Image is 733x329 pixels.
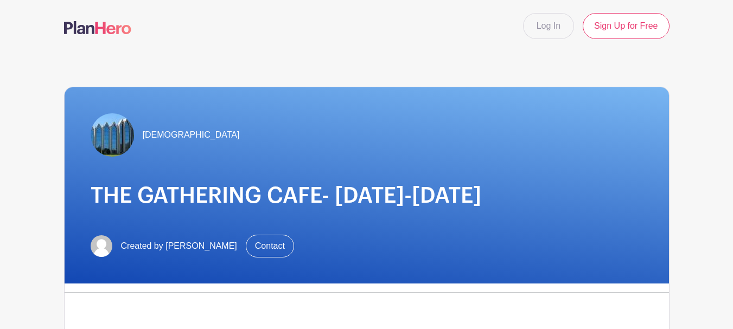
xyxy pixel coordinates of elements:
img: TheGathering.jpeg [91,113,134,157]
img: logo-507f7623f17ff9eddc593b1ce0a138ce2505c220e1c5a4e2b4648c50719b7d32.svg [64,21,131,34]
a: Log In [523,13,574,39]
a: Contact [246,235,294,257]
span: Created by [PERSON_NAME] [121,240,237,253]
img: default-ce2991bfa6775e67f084385cd625a349d9dcbb7a52a09fb2fda1e96e2d18dcdb.png [91,235,112,257]
a: Sign Up for Free [583,13,669,39]
h1: THE GATHERING CAFE- [DATE]-[DATE] [91,183,643,209]
span: [DEMOGRAPHIC_DATA] [143,128,240,141]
